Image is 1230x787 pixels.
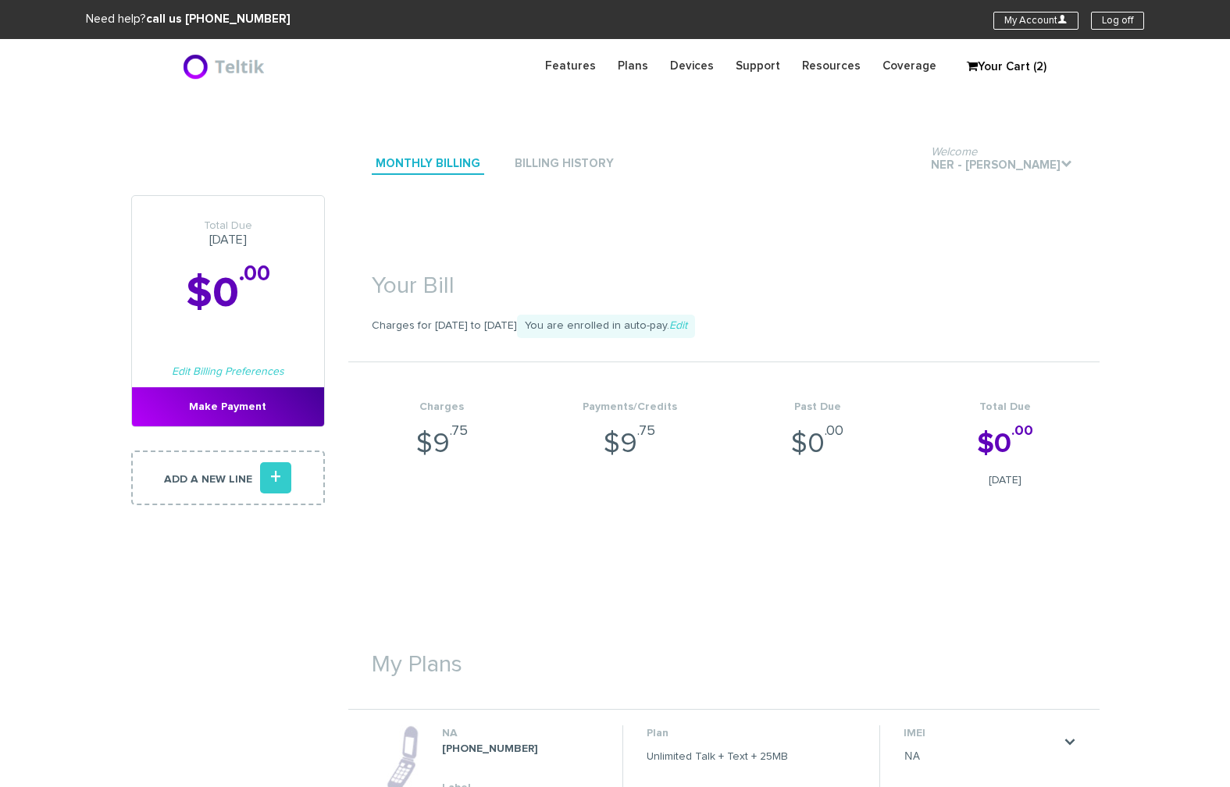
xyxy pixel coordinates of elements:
[132,387,324,426] a: Make Payment
[182,51,269,82] img: BriteX
[348,401,537,413] h4: Charges
[146,13,291,25] strong: call us [PHONE_NUMBER]
[725,51,791,81] a: Support
[659,51,725,81] a: Devices
[239,263,270,285] sup: .00
[260,462,291,493] i: +
[724,362,912,504] li: $0
[348,250,1100,307] h1: Your Bill
[647,725,788,741] dt: Plan
[607,51,659,81] a: Plans
[1064,735,1076,748] a: .
[450,424,468,438] sup: .75
[534,51,607,81] a: Features
[1011,424,1033,438] sup: .00
[511,154,618,175] a: Billing History
[536,362,724,504] li: $9
[872,51,947,81] a: Coverage
[372,154,484,175] a: Monthly Billing
[993,12,1078,30] a: My AccountU
[132,271,324,317] h2: $0
[348,629,1100,686] h1: My Plans
[911,362,1100,504] li: $0
[1061,158,1072,169] i: .
[825,424,843,438] sup: .00
[348,315,1100,338] p: Charges for [DATE] to [DATE]
[911,401,1100,413] h4: Total Due
[536,401,724,413] h4: Payments/Credits
[442,725,597,741] dt: NA
[1091,12,1144,30] a: Log off
[959,55,1037,79] a: Your Cart (2)
[927,155,1076,176] a: WelcomeNer - [PERSON_NAME].
[131,450,325,505] a: Add a new line+
[904,725,1060,741] dt: IMEI
[724,401,912,413] h4: Past Due
[172,366,284,377] a: Edit Billing Preferences
[132,219,324,247] h3: [DATE]
[86,13,291,25] span: Need help?
[1057,14,1068,24] i: U
[911,472,1100,488] span: [DATE]
[637,424,655,438] sup: .75
[647,749,788,764] dd: Unlimited Talk + Text + 25MB
[931,146,977,158] span: Welcome
[517,315,695,338] span: You are enrolled in auto-pay.
[132,219,324,233] span: Total Due
[348,362,537,504] li: $9
[791,51,872,81] a: Resources
[442,743,538,754] strong: [PHONE_NUMBER]
[669,320,687,331] a: Edit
